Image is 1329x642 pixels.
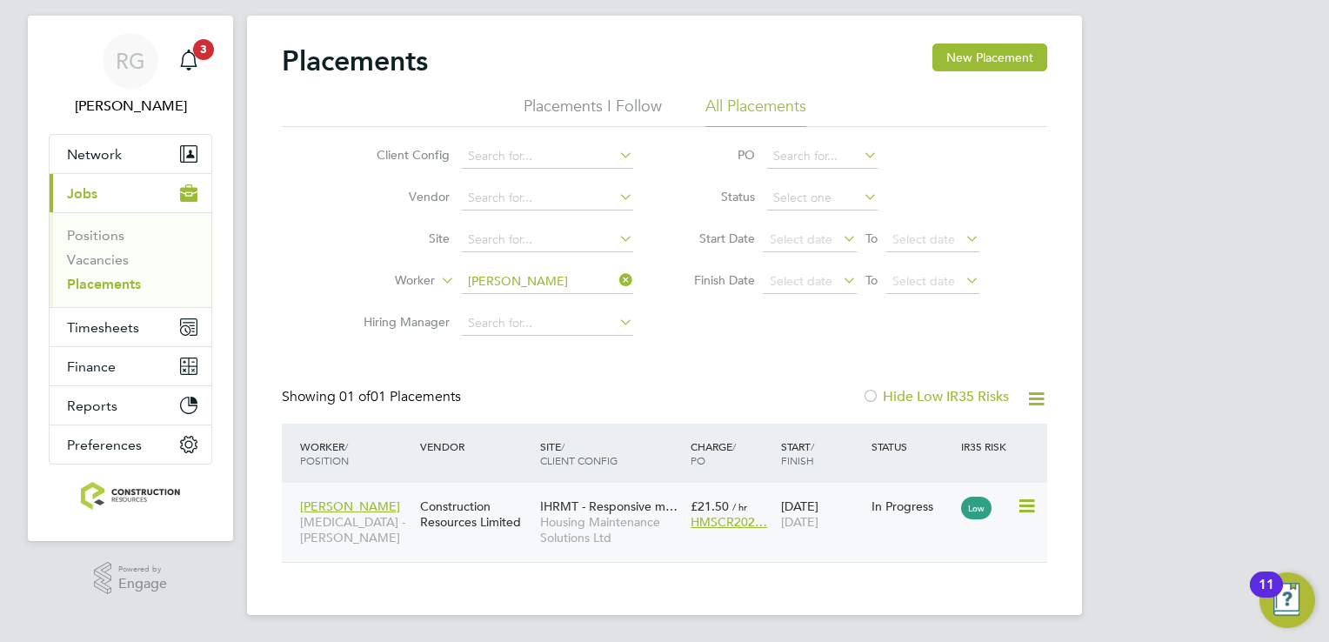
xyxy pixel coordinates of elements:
a: 3 [171,33,206,89]
a: Powered byEngage [94,562,168,595]
span: / Finish [781,439,814,467]
label: Client Config [350,147,450,163]
div: Start [777,431,867,476]
span: / PO [691,439,736,467]
button: Reports [50,386,211,425]
span: IHRMT - Responsive m… [540,498,678,514]
span: 01 of [339,388,371,405]
label: Finish Date [677,272,755,288]
span: / hr [732,500,747,513]
div: Site [536,431,686,476]
label: Site [350,231,450,246]
div: Showing [282,388,464,406]
input: Search for... [462,311,633,336]
label: Vendor [350,189,450,204]
span: Network [67,146,122,163]
span: / Position [300,439,349,467]
span: [PERSON_NAME] [300,498,400,514]
span: [MEDICAL_DATA] - [PERSON_NAME] [300,514,411,545]
span: [DATE] [781,514,818,530]
div: Charge [686,431,777,476]
span: Timesheets [67,319,139,336]
a: RG[PERSON_NAME] [49,33,212,117]
span: Jobs [67,185,97,202]
span: Engage [118,577,167,592]
span: £21.50 [691,498,729,514]
div: Status [867,431,958,462]
div: 11 [1259,585,1274,607]
a: Go to home page [49,482,212,510]
div: IR35 Risk [957,431,1017,462]
div: Worker [296,431,416,476]
span: Powered by [118,562,167,577]
input: Search for... [462,270,633,294]
span: RG [116,50,145,72]
a: Positions [67,227,124,244]
span: Reports [67,398,117,414]
span: Select date [892,273,955,289]
span: To [860,227,883,250]
div: Jobs [50,212,211,307]
div: [DATE] [777,490,867,538]
a: Vacancies [67,251,129,268]
a: [PERSON_NAME][MEDICAL_DATA] - [PERSON_NAME]Construction Resources LimitedIHRMT - Responsive m…Hou... [296,489,1047,504]
button: Jobs [50,174,211,212]
button: New Placement [932,43,1047,71]
nav: Main navigation [28,16,233,541]
label: Status [677,189,755,204]
span: Low [961,497,992,519]
span: 01 Placements [339,388,461,405]
button: Finance [50,347,211,385]
label: Hide Low IR35 Risks [862,388,1009,405]
span: Select date [770,273,832,289]
input: Search for... [462,228,633,252]
div: Construction Resources Limited [416,490,536,538]
div: In Progress [872,498,953,514]
span: 3 [193,39,214,60]
button: Network [50,135,211,173]
a: Placements [67,276,141,292]
label: Hiring Manager [350,314,450,330]
span: Preferences [67,437,142,453]
input: Select one [767,186,878,211]
label: Start Date [677,231,755,246]
img: construction-resources-logo-retina.png [81,482,181,510]
span: HMSCR202… [691,514,767,530]
label: PO [677,147,755,163]
label: Worker [335,272,435,290]
div: Vendor [416,431,536,462]
span: / Client Config [540,439,618,467]
button: Preferences [50,425,211,464]
button: Timesheets [50,308,211,346]
button: Open Resource Center, 11 new notifications [1259,572,1315,628]
span: To [860,269,883,291]
li: All Placements [705,96,806,127]
span: Finance [67,358,116,375]
input: Search for... [462,186,633,211]
span: Rebecca Galbraigth [49,96,212,117]
span: Select date [770,231,832,247]
li: Placements I Follow [524,96,662,127]
input: Search for... [767,144,878,169]
span: Select date [892,231,955,247]
span: Housing Maintenance Solutions Ltd [540,514,682,545]
h2: Placements [282,43,428,78]
input: Search for... [462,144,633,169]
